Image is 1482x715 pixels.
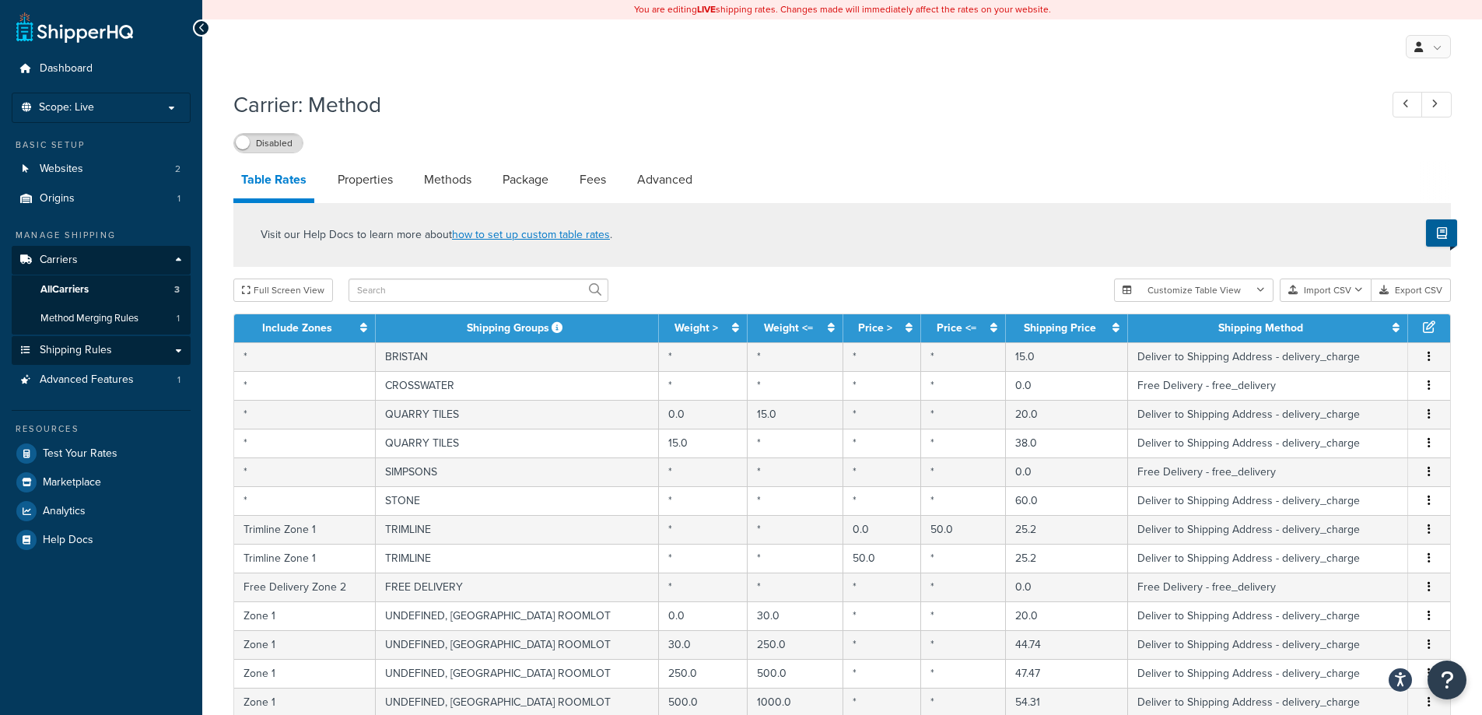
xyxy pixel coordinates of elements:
[12,246,191,335] li: Carriers
[12,366,191,394] a: Advanced Features1
[234,601,376,630] td: Zone 1
[674,320,718,336] a: Weight >
[572,161,614,198] a: Fees
[376,573,659,601] td: FREE DELIVERY
[1421,92,1452,117] a: Next Record
[1006,659,1128,688] td: 47.47
[175,163,180,176] span: 2
[1128,573,1408,601] td: Free Delivery - free_delivery
[659,659,748,688] td: 250.0
[1128,400,1408,429] td: Deliver to Shipping Address - delivery_charge
[1426,219,1457,247] button: Show Help Docs
[12,440,191,468] li: Test Your Rates
[1128,544,1408,573] td: Deliver to Shipping Address - delivery_charge
[1006,601,1128,630] td: 20.0
[629,161,700,198] a: Advanced
[12,526,191,554] a: Help Docs
[659,601,748,630] td: 0.0
[43,476,101,489] span: Marketplace
[12,497,191,525] a: Analytics
[748,630,843,659] td: 250.0
[177,373,180,387] span: 1
[1393,92,1423,117] a: Previous Record
[330,161,401,198] a: Properties
[1006,515,1128,544] td: 25.2
[495,161,556,198] a: Package
[937,320,976,336] a: Price <=
[697,2,716,16] b: LIVE
[1006,400,1128,429] td: 20.0
[12,184,191,213] a: Origins1
[234,515,376,544] td: Trimline Zone 1
[233,89,1364,120] h1: Carrier: Method
[376,457,659,486] td: SIMPSONS
[1006,630,1128,659] td: 44.74
[1128,515,1408,544] td: Deliver to Shipping Address - delivery_charge
[39,101,94,114] span: Scope: Live
[12,468,191,496] a: Marketplace
[1128,601,1408,630] td: Deliver to Shipping Address - delivery_charge
[40,254,78,267] span: Carriers
[234,573,376,601] td: Free Delivery Zone 2
[174,283,180,296] span: 3
[659,429,748,457] td: 15.0
[12,155,191,184] li: Websites
[40,283,89,296] span: All Carriers
[1006,486,1128,515] td: 60.0
[12,155,191,184] a: Websites2
[177,192,180,205] span: 1
[43,534,93,547] span: Help Docs
[376,371,659,400] td: CROSSWATER
[1428,661,1466,699] button: Open Resource Center
[376,429,659,457] td: QUARRY TILES
[233,279,333,302] button: Full Screen View
[40,373,134,387] span: Advanced Features
[234,544,376,573] td: Trimline Zone 1
[1006,573,1128,601] td: 0.0
[1006,544,1128,573] td: 25.2
[748,659,843,688] td: 500.0
[1006,429,1128,457] td: 38.0
[843,515,922,544] td: 0.0
[1114,279,1274,302] button: Customize Table View
[12,336,191,365] li: Shipping Rules
[1006,342,1128,371] td: 15.0
[233,161,314,203] a: Table Rates
[843,544,922,573] td: 50.0
[1280,279,1372,302] button: Import CSV
[1128,371,1408,400] td: Free Delivery - free_delivery
[416,161,479,198] a: Methods
[12,54,191,83] a: Dashboard
[376,515,659,544] td: TRIMLINE
[1024,320,1096,336] a: Shipping Price
[659,400,748,429] td: 0.0
[858,320,892,336] a: Price >
[234,659,376,688] td: Zone 1
[40,312,138,325] span: Method Merging Rules
[43,447,117,461] span: Test Your Rates
[40,163,83,176] span: Websites
[921,515,1006,544] td: 50.0
[234,630,376,659] td: Zone 1
[1128,630,1408,659] td: Deliver to Shipping Address - delivery_charge
[12,304,191,333] a: Method Merging Rules1
[262,320,332,336] a: Include Zones
[12,184,191,213] li: Origins
[764,320,813,336] a: Weight <=
[40,344,112,357] span: Shipping Rules
[376,486,659,515] td: STONE
[12,229,191,242] div: Manage Shipping
[40,192,75,205] span: Origins
[12,422,191,436] div: Resources
[12,246,191,275] a: Carriers
[40,62,93,75] span: Dashboard
[234,134,303,152] label: Disabled
[12,275,191,304] a: AllCarriers3
[1218,320,1303,336] a: Shipping Method
[376,342,659,371] td: BRISTAN
[177,312,180,325] span: 1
